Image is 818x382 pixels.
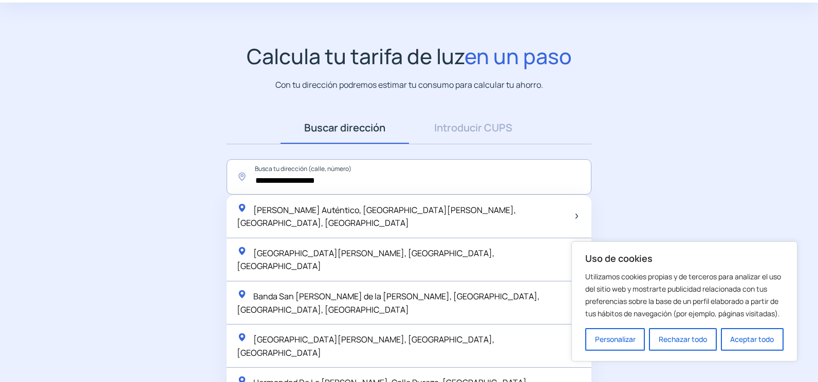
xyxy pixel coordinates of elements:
[721,328,784,351] button: Aceptar todo
[464,42,572,70] span: en un paso
[275,79,543,91] p: Con tu dirección podremos estimar tu consumo para calcular tu ahorro.
[237,289,247,299] img: location-pin-green.svg
[237,246,247,256] img: location-pin-green.svg
[649,328,716,351] button: Rechazar todo
[237,332,247,342] img: location-pin-green.svg
[575,214,578,219] img: arrow-next-item.svg
[585,252,784,264] p: Uso de cookies
[237,203,247,213] img: location-pin-green.svg
[585,271,784,320] p: Utilizamos cookies propias y de terceros para analizar el uso del sitio web y mostrarte publicida...
[281,112,409,144] a: Buscar dirección
[237,291,540,315] span: Banda San [PERSON_NAME] de la [PERSON_NAME], [GEOGRAPHIC_DATA], [GEOGRAPHIC_DATA], [GEOGRAPHIC_DATA]
[409,112,537,144] a: Introducir CUPS
[585,328,645,351] button: Personalizar
[237,334,494,358] span: [GEOGRAPHIC_DATA][PERSON_NAME], [GEOGRAPHIC_DATA], [GEOGRAPHIC_DATA]
[571,241,797,361] div: Uso de cookies
[247,44,572,69] h1: Calcula tu tarifa de luz
[237,204,516,229] span: [PERSON_NAME] Auténtico, [GEOGRAPHIC_DATA][PERSON_NAME], [GEOGRAPHIC_DATA], [GEOGRAPHIC_DATA]
[237,247,494,272] span: [GEOGRAPHIC_DATA][PERSON_NAME], [GEOGRAPHIC_DATA], [GEOGRAPHIC_DATA]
